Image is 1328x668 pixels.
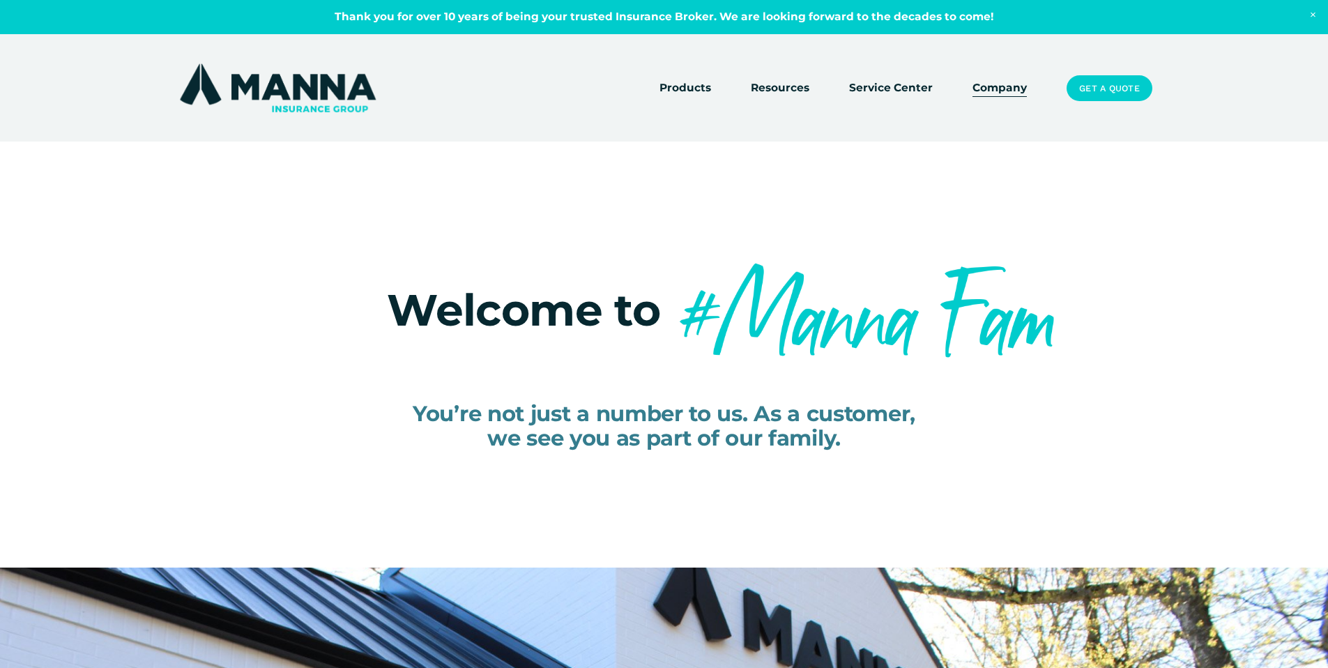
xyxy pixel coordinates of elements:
[751,79,809,98] a: folder dropdown
[849,79,933,98] a: Service Center
[972,79,1027,98] a: Company
[176,61,379,115] img: Manna Insurance Group
[659,79,711,98] a: folder dropdown
[1067,75,1152,102] a: Get a Quote
[751,79,809,97] span: Resources
[387,283,660,337] span: Welcome to
[413,400,915,451] span: You’re not just a number to us. As a customer, we see you as part of our family.
[659,79,711,97] span: Products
